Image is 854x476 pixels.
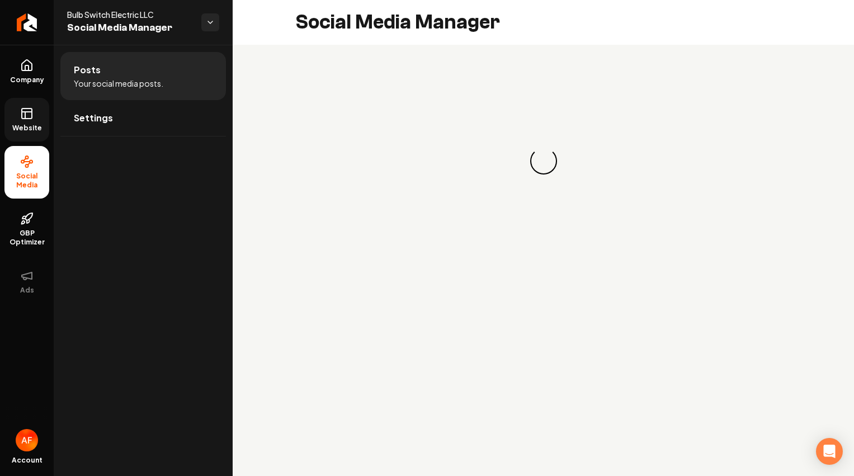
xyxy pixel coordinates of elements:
[67,9,192,20] span: Bulb Switch Electric LLC
[295,11,500,34] h2: Social Media Manager
[12,456,43,465] span: Account
[67,20,192,36] span: Social Media Manager
[74,63,101,77] span: Posts
[74,111,113,125] span: Settings
[4,50,49,93] a: Company
[4,260,49,304] button: Ads
[525,142,562,180] div: Loading
[4,98,49,142] a: Website
[60,100,226,136] a: Settings
[16,429,38,451] button: Open user button
[816,438,843,465] div: Open Intercom Messenger
[17,13,37,31] img: Rebolt Logo
[8,124,46,133] span: Website
[16,429,38,451] img: Avan Fahimi
[6,76,49,84] span: Company
[4,172,49,190] span: Social Media
[16,286,39,295] span: Ads
[4,203,49,256] a: GBP Optimizer
[4,229,49,247] span: GBP Optimizer
[74,78,163,89] span: Your social media posts.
